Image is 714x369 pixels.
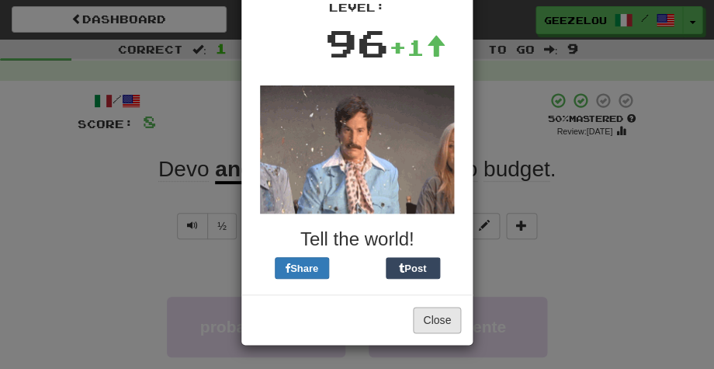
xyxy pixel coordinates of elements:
[386,257,440,279] button: Post
[413,307,461,333] button: Close
[253,229,461,249] h3: Tell the world!
[260,85,454,214] img: glitter-d35a814c05fa227b87dd154a45a5cc37aaecd56281fd9d9cd8133c9defbd597c.gif
[389,32,446,63] div: +1
[275,257,329,279] button: Share
[329,257,386,279] iframe: X Post Button
[325,16,389,70] div: 96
